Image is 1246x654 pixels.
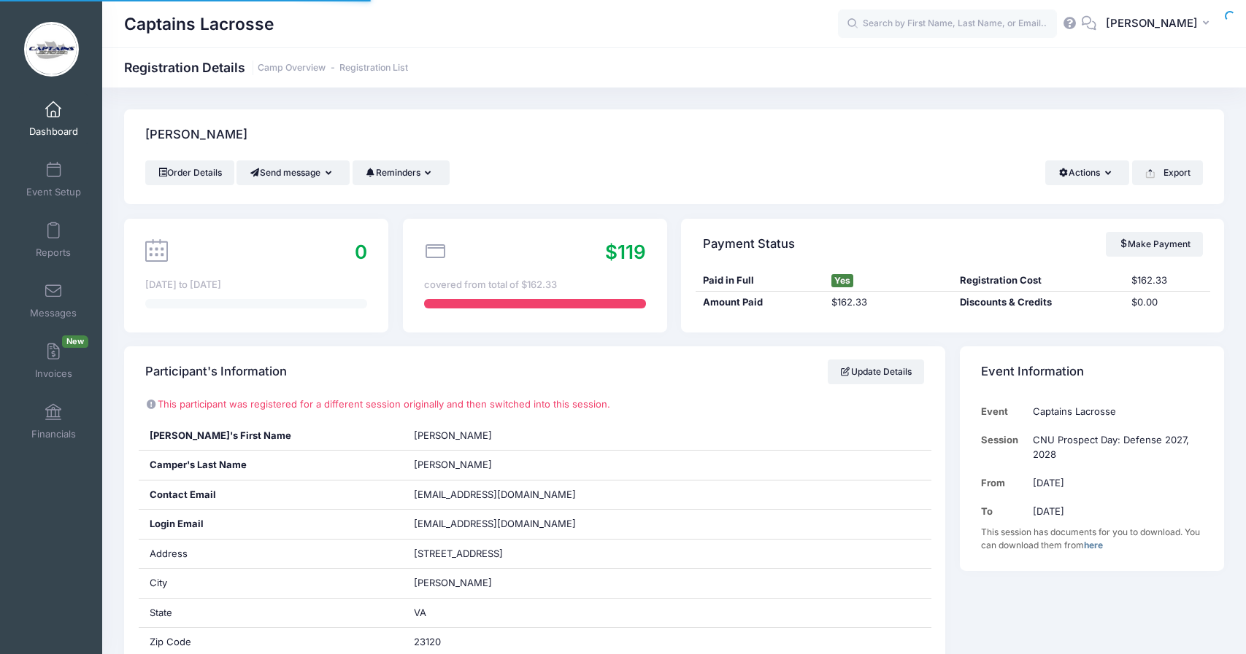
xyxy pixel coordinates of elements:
[414,488,576,500] span: [EMAIL_ADDRESS][DOMAIN_NAME]
[124,7,274,41] h1: Captains Lacrosse
[30,307,77,319] span: Messages
[19,93,88,144] a: Dashboard
[29,125,78,138] span: Dashboard
[124,60,408,75] h1: Registration Details
[953,295,1124,310] div: Discounts & Credits
[353,160,450,185] button: Reminders
[414,607,426,618] span: VA
[414,577,492,588] span: [PERSON_NAME]
[424,278,646,292] div: covered from total of $162.33
[139,599,403,628] div: State
[838,9,1057,39] input: Search by First Name, Last Name, or Email...
[981,526,1203,552] div: This session has documents for you to download. You can download them from
[26,186,81,198] span: Event Setup
[824,295,953,310] div: $162.33
[414,636,441,647] span: 23120
[145,351,287,393] h4: Participant's Information
[981,497,1026,526] td: To
[1026,397,1203,426] td: Captains Lacrosse
[139,451,403,480] div: Camper's Last Name
[35,367,72,380] span: Invoices
[828,359,925,384] a: Update Details
[414,459,492,470] span: [PERSON_NAME]
[605,241,646,263] span: $119
[339,63,408,74] a: Registration List
[981,397,1026,426] td: Event
[1026,469,1203,497] td: [DATE]
[953,273,1124,288] div: Registration Cost
[1132,160,1203,185] button: Export
[1106,15,1198,31] span: [PERSON_NAME]
[36,246,71,259] span: Reports
[19,396,88,447] a: Financials
[696,295,824,310] div: Amount Paid
[981,469,1026,497] td: From
[1096,7,1224,41] button: [PERSON_NAME]
[236,160,350,185] button: Send message
[355,241,367,263] span: 0
[139,569,403,598] div: City
[19,335,88,386] a: InvoicesNew
[139,480,403,510] div: Contact Email
[139,510,403,539] div: Login Email
[145,114,247,156] h4: [PERSON_NAME]
[696,273,824,288] div: Paid in Full
[1084,540,1103,550] a: here
[414,548,503,559] span: [STREET_ADDRESS]
[19,154,88,205] a: Event Setup
[1124,273,1210,288] div: $162.33
[1026,426,1203,469] td: CNU Prospect Day: Defense 2027, 2028
[19,275,88,326] a: Messages
[139,540,403,569] div: Address
[1026,497,1203,526] td: [DATE]
[1124,295,1210,310] div: $0.00
[145,160,234,185] a: Order Details
[258,63,326,74] a: Camp Overview
[831,274,853,287] span: Yes
[24,22,79,77] img: Captains Lacrosse
[145,278,367,292] div: [DATE] to [DATE]
[1045,160,1129,185] button: Actions
[414,429,492,441] span: [PERSON_NAME]
[145,397,924,412] p: This participant was registered for a different session originally and then switched into this se...
[19,214,88,265] a: Reports
[1106,232,1203,257] a: Make Payment
[139,421,403,451] div: [PERSON_NAME]'s First Name
[31,428,76,440] span: Financials
[981,351,1084,393] h4: Event Information
[981,426,1026,469] td: Session
[414,517,596,532] span: [EMAIL_ADDRESS][DOMAIN_NAME]
[703,223,795,265] h4: Payment Status
[62,335,88,348] span: New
